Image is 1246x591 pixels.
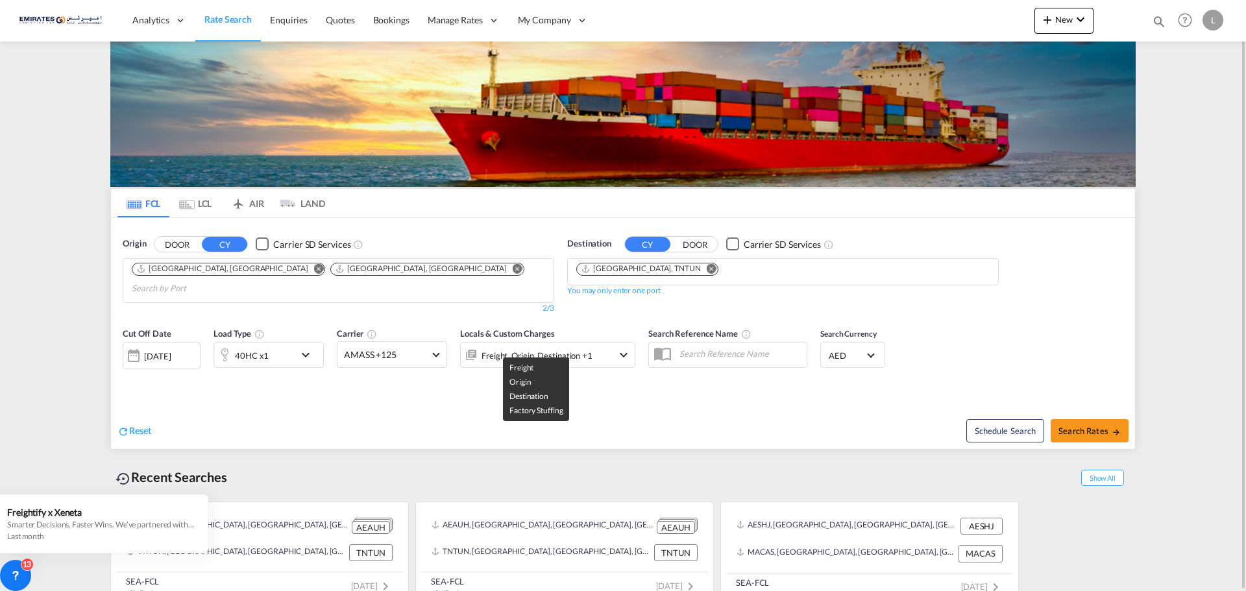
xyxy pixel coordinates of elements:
[235,346,269,365] div: 40HC x1
[1081,470,1124,486] span: Show All
[110,463,232,492] div: Recent Searches
[335,263,506,274] div: Abu Dhabi, AEAUH
[1203,10,1223,30] div: L
[127,518,348,534] div: AEAUH, Abu Dhabi, United Arab Emirates, Middle East, Middle East
[1174,9,1196,31] span: Help
[254,329,265,339] md-icon: icon-information-outline
[737,545,955,562] div: MACAS, Casablanca, Morocco, Northern Africa, Africa
[221,189,273,217] md-tab-item: AIR
[126,575,159,587] div: SEA-FCL
[298,347,320,363] md-icon: icon-chevron-down
[432,544,651,561] div: TNTUN, Tunis, Tunisia, Northern Africa, Africa
[344,348,428,361] span: AMASS +125
[428,14,483,27] span: Manage Rates
[824,239,834,250] md-icon: Unchecked: Search for CY (Container Yard) services for all selected carriers.Checked : Search for...
[1051,419,1129,442] button: Search Ratesicon-arrow-right
[351,581,393,591] span: [DATE]
[202,237,247,252] button: CY
[431,575,464,587] div: SEA-FCL
[737,518,957,535] div: AESHJ, Sharjah, United Arab Emirates, Middle East, Middle East
[648,328,751,339] span: Search Reference Name
[117,426,129,437] md-icon: icon-refresh
[673,344,807,363] input: Search Reference Name
[353,239,363,250] md-icon: Unchecked: Search for CY (Container Yard) services for all selected carriers.Checked : Search for...
[305,263,324,276] button: Remove
[460,328,555,339] span: Locals & Custom Charges
[123,237,146,250] span: Origin
[1174,9,1203,32] div: Help
[1152,14,1166,34] div: icon-magnify
[352,521,390,535] div: AEAUH
[960,518,1003,535] div: AESHJ
[574,259,729,282] md-chips-wrap: Chips container. Use arrow keys to select chips.
[19,6,107,35] img: c67187802a5a11ec94275b5db69a26e6.png
[326,14,354,25] span: Quotes
[625,237,670,252] button: CY
[1058,426,1121,436] span: Search Rates
[373,14,409,25] span: Bookings
[130,259,547,299] md-chips-wrap: Chips container. Use arrow keys to select chips.
[1112,428,1121,437] md-icon: icon-arrow-right
[1040,14,1088,25] span: New
[132,278,255,299] input: Chips input.
[117,424,151,439] div: icon-refreshReset
[123,342,201,369] div: [DATE]
[127,544,346,561] div: TNTUN, Tunis, Tunisia, Northern Africa, Africa
[654,544,698,561] div: TNTUN
[1073,12,1088,27] md-icon: icon-chevron-down
[129,425,151,436] span: Reset
[123,328,171,339] span: Cut Off Date
[273,189,325,217] md-tab-item: LAND
[367,329,377,339] md-icon: The selected Trucker/Carrierwill be displayed in the rate results If the rates are from another f...
[169,189,221,217] md-tab-item: LCL
[581,263,701,274] div: Tunis, TNTUN
[204,14,252,25] span: Rate Search
[656,581,698,591] span: [DATE]
[1152,14,1166,29] md-icon: icon-magnify
[726,237,821,251] md-checkbox: Checkbox No Ink
[214,342,324,368] div: 40HC x1icon-chevron-down
[117,189,325,217] md-pagination-wrapper: Use the left and right arrow keys to navigate between tabs
[270,14,308,25] span: Enquiries
[698,263,718,276] button: Remove
[335,263,509,274] div: Press delete to remove this chip.
[144,350,171,362] div: [DATE]
[482,346,592,365] div: Freight Origin Destination Factory Stuffing
[460,342,635,368] div: Freight Origin Destination Factory Stuffingicon-chevron-down
[256,237,350,251] md-checkbox: Checkbox No Ink
[657,521,695,535] div: AEAUH
[132,14,169,27] span: Analytics
[1040,12,1055,27] md-icon: icon-plus 400-fg
[116,471,131,487] md-icon: icon-backup-restore
[117,189,169,217] md-tab-item: FCL
[432,518,654,534] div: AEAUH, Abu Dhabi, United Arab Emirates, Middle East, Middle East
[741,329,751,339] md-icon: Your search will be saved by the below given name
[966,419,1044,442] button: Note: By default Schedule search will only considerorigin ports, destination ports and cut off da...
[567,237,611,250] span: Destination
[111,218,1135,449] div: OriginDOOR CY Checkbox No InkUnchecked: Search for CY (Container Yard) services for all selected ...
[123,368,132,385] md-datepicker: Select
[616,347,631,363] md-icon: icon-chevron-down
[154,237,200,252] button: DOOR
[736,577,769,588] div: SEA-FCL
[230,196,246,206] md-icon: icon-airplane
[959,545,1003,562] div: MACAS
[136,263,310,274] div: Press delete to remove this chip.
[518,14,571,27] span: My Company
[827,346,878,365] md-select: Select Currency: د.إ AEDUnited Arab Emirates Dirham
[123,303,554,314] div: 2/3
[509,363,563,415] span: Freight Origin Destination Factory Stuffing
[672,237,718,252] button: DOOR
[504,263,524,276] button: Remove
[110,36,1136,187] img: LCL+%26+FCL+BACKGROUND.png
[744,238,821,251] div: Carrier SD Services
[337,328,377,339] span: Carrier
[829,350,865,361] span: AED
[820,329,877,339] span: Search Currency
[214,328,265,339] span: Load Type
[273,238,350,251] div: Carrier SD Services
[1034,8,1093,34] button: icon-plus 400-fgNewicon-chevron-down
[567,285,661,296] div: You may only enter one port
[349,544,393,561] div: TNTUN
